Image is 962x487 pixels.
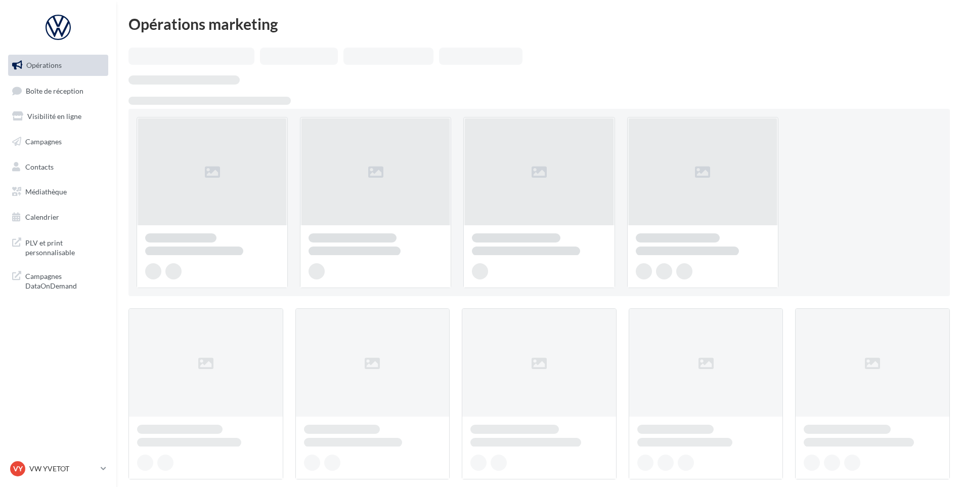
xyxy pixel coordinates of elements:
[6,181,110,202] a: Médiathèque
[6,55,110,76] a: Opérations
[8,459,108,478] a: VY VW YVETOT
[29,464,97,474] p: VW YVETOT
[6,265,110,295] a: Campagnes DataOnDemand
[6,156,110,178] a: Contacts
[13,464,23,474] span: VY
[128,16,950,31] div: Opérations marketing
[25,236,104,258] span: PLV et print personnalisable
[6,232,110,262] a: PLV et print personnalisable
[25,137,62,146] span: Campagnes
[6,207,110,228] a: Calendrier
[27,112,81,120] span: Visibilité en ligne
[25,162,54,171] span: Contacts
[6,80,110,102] a: Boîte de réception
[26,86,83,95] span: Boîte de réception
[25,213,59,221] span: Calendrier
[6,131,110,152] a: Campagnes
[6,106,110,127] a: Visibilité en ligne
[25,269,104,291] span: Campagnes DataOnDemand
[25,187,67,196] span: Médiathèque
[26,61,62,69] span: Opérations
